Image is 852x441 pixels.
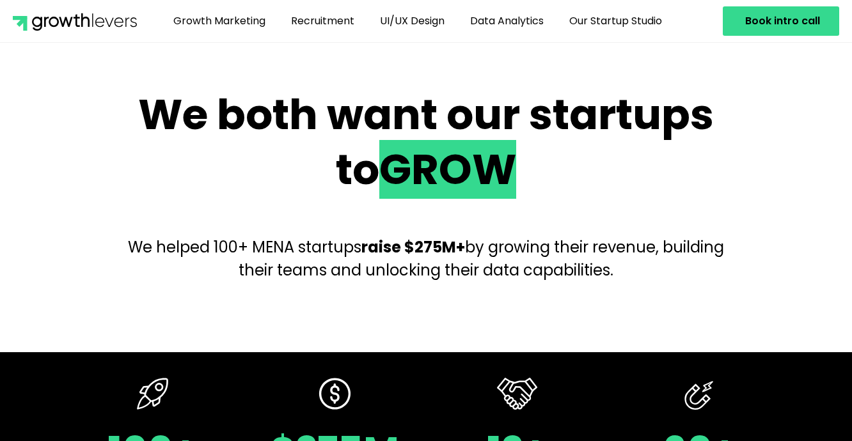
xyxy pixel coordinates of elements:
nav: Menu [137,6,698,36]
span: GROW [379,140,516,199]
a: Growth Marketing [164,6,275,36]
b: raise $275M+ [361,236,465,258]
span: Book intro call [745,16,820,26]
h2: We both want our startups to [138,88,714,197]
a: Book intro call [723,6,839,36]
p: We helped 100+ MENA startups by growing their revenue, building their teams and unlocking their d... [125,236,727,282]
a: Recruitment [281,6,364,36]
a: Our Startup Studio [560,6,672,36]
a: UI/UX Design [370,6,454,36]
a: Data Analytics [461,6,553,36]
